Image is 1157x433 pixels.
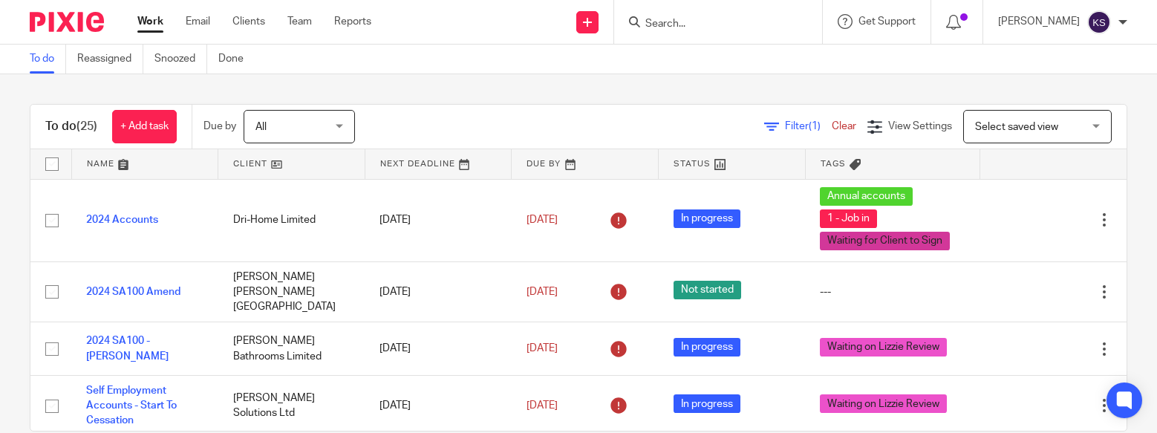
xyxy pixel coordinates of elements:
td: [DATE] [365,322,512,375]
a: Clients [232,14,265,29]
a: Reassigned [77,45,143,74]
span: Waiting on Lizzie Review [820,394,947,413]
p: [PERSON_NAME] [998,14,1080,29]
td: Dri-Home Limited [218,179,365,261]
span: Filter [785,121,832,131]
div: --- [820,284,965,299]
a: Done [218,45,255,74]
span: Annual accounts [820,187,913,206]
span: In progress [674,394,740,413]
img: Pixie [30,12,104,32]
input: Search [644,18,778,31]
a: Self Employment Accounts - Start To Cessation [86,385,177,426]
h1: To do [45,119,97,134]
span: Get Support [858,16,916,27]
a: Team [287,14,312,29]
td: [DATE] [365,179,512,261]
a: 2024 Accounts [86,215,158,225]
span: Select saved view [975,122,1058,132]
span: In progress [674,209,740,228]
span: Waiting for Client to Sign [820,232,950,250]
a: Reports [334,14,371,29]
a: + Add task [112,110,177,143]
span: (25) [76,120,97,132]
span: All [255,122,267,132]
span: [DATE] [527,287,558,297]
img: svg%3E [1087,10,1111,34]
td: [PERSON_NAME] Bathrooms Limited [218,322,365,375]
span: [DATE] [527,400,558,411]
span: [DATE] [527,215,558,225]
a: Work [137,14,163,29]
td: [DATE] [365,261,512,322]
span: Waiting on Lizzie Review [820,338,947,357]
span: In progress [674,338,740,357]
a: 2024 SA100 Amend [86,287,180,297]
a: Snoozed [154,45,207,74]
p: Due by [203,119,236,134]
a: 2024 SA100 - [PERSON_NAME] [86,336,169,361]
span: Tags [821,160,846,168]
a: To do [30,45,66,74]
span: (1) [809,121,821,131]
a: Clear [832,121,856,131]
span: [DATE] [527,343,558,354]
td: [PERSON_NAME] [PERSON_NAME][GEOGRAPHIC_DATA] [218,261,365,322]
span: View Settings [888,121,952,131]
span: Not started [674,281,741,299]
span: 1 - Job in [820,209,877,228]
a: Email [186,14,210,29]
